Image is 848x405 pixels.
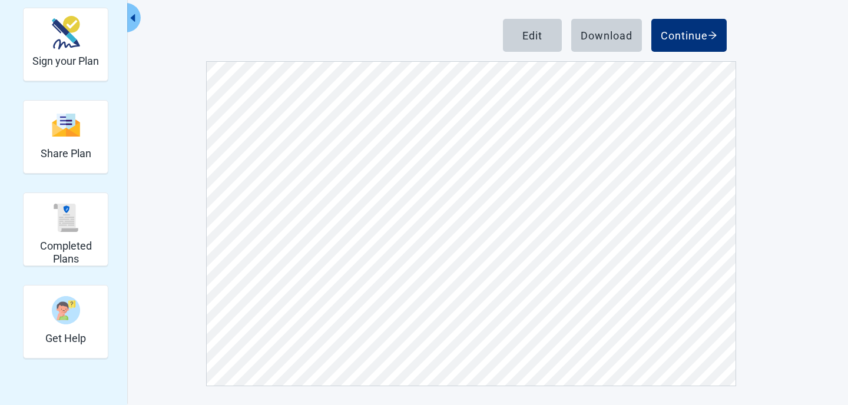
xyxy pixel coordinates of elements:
[52,16,80,49] img: make_plan_official-CpYJDfBD.svg
[52,296,80,324] img: person-question-x68TBcxA.svg
[661,29,717,41] div: Continue
[522,29,542,41] div: Edit
[41,147,91,160] h2: Share Plan
[23,192,108,266] div: Completed Plans
[503,19,562,52] button: Edit
[23,100,108,174] div: Share Plan
[651,19,727,52] button: Continue arrow-right
[581,29,632,41] div: Download
[571,19,642,52] button: Download
[45,332,86,345] h2: Get Help
[32,55,99,68] h2: Sign your Plan
[52,112,80,138] img: svg%3e
[125,3,140,32] button: Collapse menu
[708,31,717,40] span: arrow-right
[28,240,103,265] h2: Completed Plans
[23,8,108,81] div: Sign your Plan
[23,285,108,358] div: Get Help
[127,12,138,24] span: caret-left
[52,204,80,232] img: svg%3e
